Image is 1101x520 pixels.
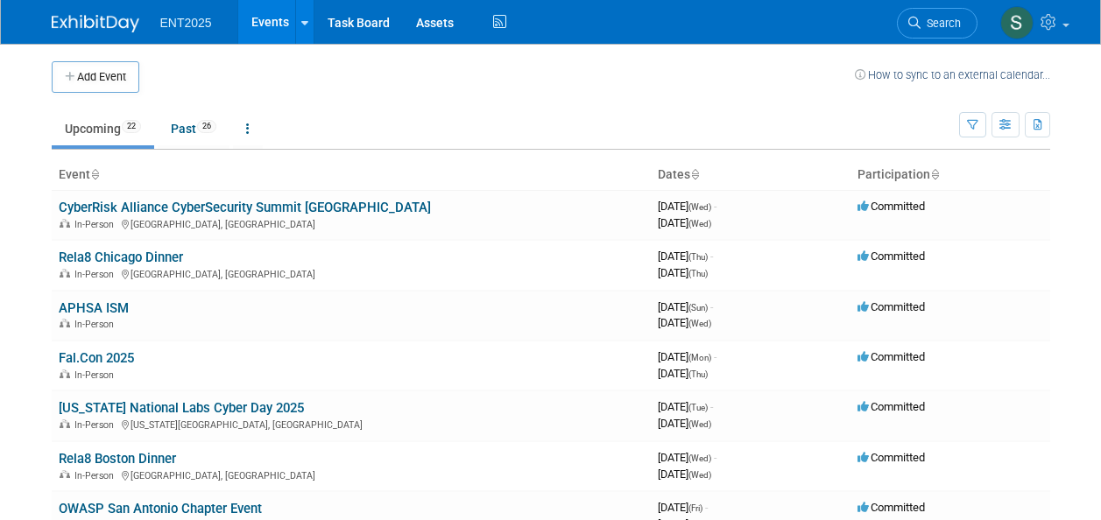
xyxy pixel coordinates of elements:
[90,167,99,181] a: Sort by Event Name
[858,451,925,464] span: Committed
[658,216,711,229] span: [DATE]
[60,319,70,327] img: In-Person Event
[850,160,1050,190] th: Participation
[59,467,644,481] div: [GEOGRAPHIC_DATA], [GEOGRAPHIC_DATA]
[858,400,925,413] span: Committed
[658,316,711,329] span: [DATE]
[658,400,713,413] span: [DATE]
[658,200,716,213] span: [DATE]
[658,417,711,430] span: [DATE]
[688,503,702,513] span: (Fri)
[197,120,216,133] span: 26
[59,216,644,230] div: [GEOGRAPHIC_DATA], [GEOGRAPHIC_DATA]
[160,16,212,30] span: ENT2025
[59,501,262,516] a: OWASP San Antonio Chapter Event
[74,419,119,431] span: In-Person
[710,400,713,413] span: -
[60,369,70,378] img: In-Person Event
[658,501,708,514] span: [DATE]
[59,300,129,316] a: APHSA ISM
[52,160,651,190] th: Event
[858,501,925,514] span: Committed
[658,266,708,279] span: [DATE]
[59,350,134,366] a: Fal.Con 2025
[74,219,119,230] span: In-Person
[60,219,70,228] img: In-Person Event
[688,202,711,212] span: (Wed)
[688,319,711,328] span: (Wed)
[74,319,119,330] span: In-Person
[688,303,708,313] span: (Sun)
[858,200,925,213] span: Committed
[59,451,176,467] a: Rela8 Boston Dinner
[897,8,977,39] a: Search
[59,266,644,280] div: [GEOGRAPHIC_DATA], [GEOGRAPHIC_DATA]
[60,470,70,479] img: In-Person Event
[688,369,708,379] span: (Thu)
[858,249,925,263] span: Committed
[710,300,713,313] span: -
[60,419,70,428] img: In-Person Event
[688,419,711,429] span: (Wed)
[855,68,1050,81] a: How to sync to an external calendar...
[658,451,716,464] span: [DATE]
[858,300,925,313] span: Committed
[59,417,644,431] div: [US_STATE][GEOGRAPHIC_DATA], [GEOGRAPHIC_DATA]
[60,269,70,278] img: In-Person Event
[59,200,431,215] a: CyberRisk Alliance CyberSecurity Summit [GEOGRAPHIC_DATA]
[158,112,229,145] a: Past26
[688,470,711,480] span: (Wed)
[658,350,716,363] span: [DATE]
[688,403,708,412] span: (Tue)
[705,501,708,514] span: -
[658,367,708,380] span: [DATE]
[921,17,961,30] span: Search
[59,249,183,265] a: Rela8 Chicago Dinner
[688,353,711,362] span: (Mon)
[710,249,713,263] span: -
[714,200,716,213] span: -
[658,300,713,313] span: [DATE]
[74,470,119,481] span: In-Person
[1000,6,1034,39] img: Stephanie Silva
[74,269,119,280] span: In-Person
[74,369,119,381] span: In-Person
[59,400,304,416] a: [US_STATE] National Labs Cyber Day 2025
[122,120,141,133] span: 22
[658,249,713,263] span: [DATE]
[651,160,850,190] th: Dates
[658,467,711,481] span: [DATE]
[688,269,708,278] span: (Thu)
[688,252,708,262] span: (Thu)
[690,167,699,181] a: Sort by Start Date
[714,350,716,363] span: -
[930,167,939,181] a: Sort by Participation Type
[858,350,925,363] span: Committed
[52,112,154,145] a: Upcoming22
[688,219,711,228] span: (Wed)
[714,451,716,464] span: -
[688,453,711,463] span: (Wed)
[52,15,139,32] img: ExhibitDay
[52,61,139,93] button: Add Event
